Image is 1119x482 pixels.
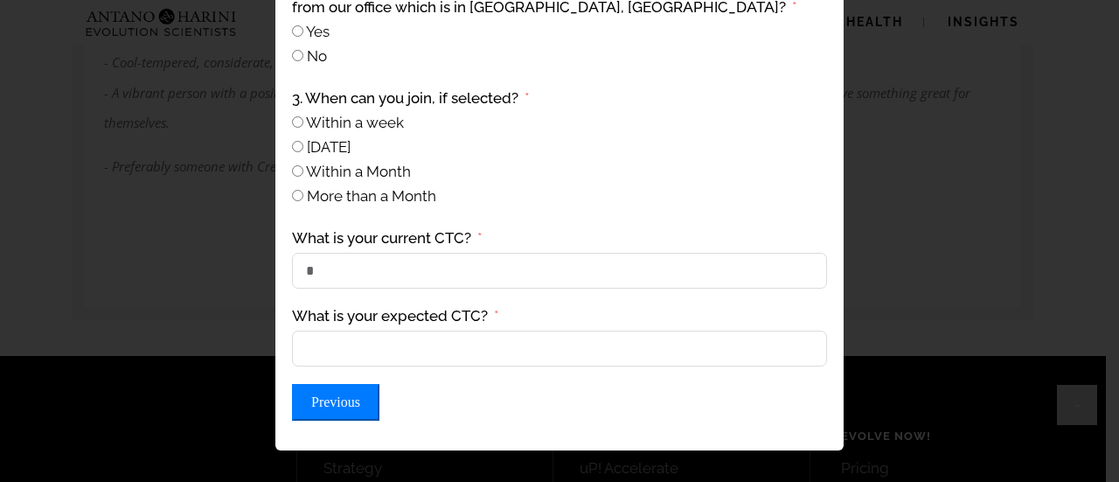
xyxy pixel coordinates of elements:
label: What is your expected CTC? [292,306,499,326]
span: Within a Month [306,163,411,180]
input: More than a Month [292,190,303,201]
button: Previous [292,384,379,421]
span: No [307,47,327,65]
input: Within a Month [292,165,303,177]
input: What is your expected CTC? [292,331,827,367]
input: What is your current CTC? [292,253,827,289]
label: 3. When can you join, if selected? [292,88,530,108]
span: More than a Month [307,187,436,205]
input: Within 15 Days [292,141,303,152]
span: [DATE] [307,138,351,156]
label: What is your current CTC? [292,228,483,248]
input: Yes [292,25,303,37]
input: Within a week [292,116,303,128]
span: Yes [306,23,330,40]
span: Within a week [306,114,404,131]
input: No [292,50,303,61]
